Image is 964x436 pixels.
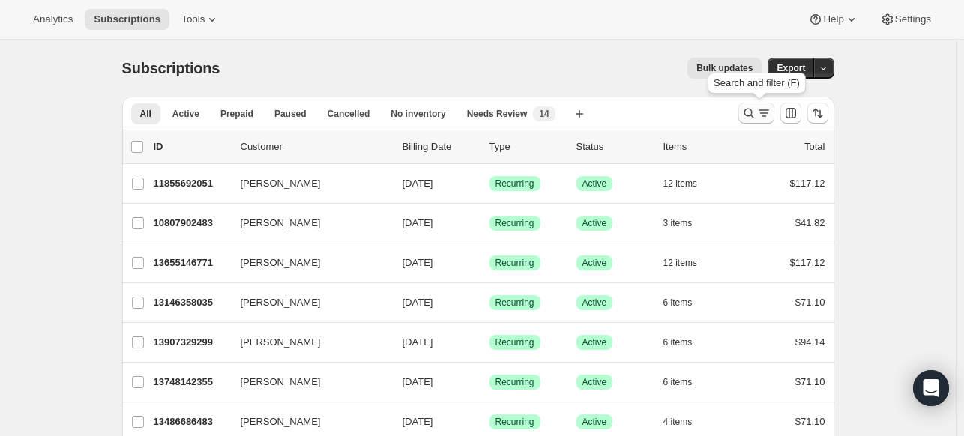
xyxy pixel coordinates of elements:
button: 6 items [663,372,709,393]
p: 13907329299 [154,335,229,350]
span: Help [823,13,843,25]
p: Total [804,139,825,154]
span: $71.10 [795,376,825,387]
button: Subscriptions [85,9,169,30]
span: Active [172,108,199,120]
span: [DATE] [403,178,433,189]
button: 3 items [663,213,709,234]
button: Sort the results [807,103,828,124]
span: Paused [274,108,307,120]
p: Customer [241,139,391,154]
div: 13655146771[PERSON_NAME][DATE]SuccessRecurringSuccessActive12 items$117.12 [154,252,825,273]
span: 12 items [663,178,697,190]
span: Prepaid [220,108,253,120]
span: [PERSON_NAME] [241,255,321,270]
span: Export [777,62,805,74]
span: $71.10 [795,416,825,427]
button: [PERSON_NAME] [232,410,382,434]
span: Active [582,416,607,428]
p: 11855692051 [154,176,229,191]
span: Active [582,217,607,229]
button: Customize table column order and visibility [780,103,801,124]
button: 12 items [663,173,714,194]
div: Type [489,139,564,154]
button: [PERSON_NAME] [232,172,382,196]
span: All [140,108,151,120]
button: Bulk updates [687,58,762,79]
button: [PERSON_NAME] [232,211,382,235]
p: 13748142355 [154,375,229,390]
div: 13486686483[PERSON_NAME][DATE]SuccessRecurringSuccessActive4 items$71.10 [154,411,825,432]
p: 13486686483 [154,414,229,429]
span: 6 items [663,336,693,348]
span: [PERSON_NAME] [241,176,321,191]
span: Recurring [495,376,534,388]
span: [DATE] [403,257,433,268]
div: Items [663,139,738,154]
span: Needs Review [467,108,528,120]
button: 6 items [663,332,709,353]
span: [DATE] [403,336,433,348]
span: Active [582,257,607,269]
span: [PERSON_NAME] [241,375,321,390]
span: Recurring [495,416,534,428]
button: [PERSON_NAME] [232,370,382,394]
span: Active [582,178,607,190]
span: Subscriptions [94,13,160,25]
div: IDCustomerBilling DateTypeStatusItemsTotal [154,139,825,154]
div: 11855692051[PERSON_NAME][DATE]SuccessRecurringSuccessActive12 items$117.12 [154,173,825,194]
span: Bulk updates [696,62,753,74]
button: [PERSON_NAME] [232,291,382,315]
span: Cancelled [328,108,370,120]
span: 6 items [663,297,693,309]
span: [DATE] [403,217,433,228]
div: 13907329299[PERSON_NAME][DATE]SuccessRecurringSuccessActive6 items$94.14 [154,332,825,353]
button: [PERSON_NAME] [232,251,382,275]
span: Settings [895,13,931,25]
p: ID [154,139,229,154]
button: [PERSON_NAME] [232,330,382,354]
span: $41.82 [795,217,825,228]
span: [DATE] [403,297,433,308]
span: [DATE] [403,376,433,387]
span: Active [582,336,607,348]
button: 12 items [663,252,714,273]
span: 6 items [663,376,693,388]
span: Analytics [33,13,73,25]
button: Analytics [24,9,82,30]
button: Export [768,58,814,79]
span: 3 items [663,217,693,229]
button: 4 items [663,411,709,432]
span: Active [582,376,607,388]
span: $94.14 [795,336,825,348]
span: $71.10 [795,297,825,308]
span: 4 items [663,416,693,428]
span: $117.12 [790,257,825,268]
span: [PERSON_NAME] [241,335,321,350]
button: Create new view [567,103,591,124]
button: Settings [871,9,940,30]
span: 14 [539,108,549,120]
div: 13146358035[PERSON_NAME][DATE]SuccessRecurringSuccessActive6 items$71.10 [154,292,825,313]
span: [PERSON_NAME] [241,295,321,310]
button: 6 items [663,292,709,313]
p: Billing Date [403,139,478,154]
button: Tools [172,9,229,30]
span: Recurring [495,178,534,190]
span: [PERSON_NAME] [241,216,321,231]
div: 13748142355[PERSON_NAME][DATE]SuccessRecurringSuccessActive6 items$71.10 [154,372,825,393]
span: Tools [181,13,205,25]
span: $117.12 [790,178,825,189]
span: [PERSON_NAME] [241,414,321,429]
p: 13655146771 [154,255,229,270]
span: No inventory [391,108,445,120]
span: [DATE] [403,416,433,427]
span: Recurring [495,336,534,348]
span: Subscriptions [122,60,220,76]
span: Recurring [495,257,534,269]
span: Recurring [495,217,534,229]
span: Recurring [495,297,534,309]
span: 12 items [663,257,697,269]
button: Help [799,9,867,30]
div: Open Intercom Messenger [913,370,949,406]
